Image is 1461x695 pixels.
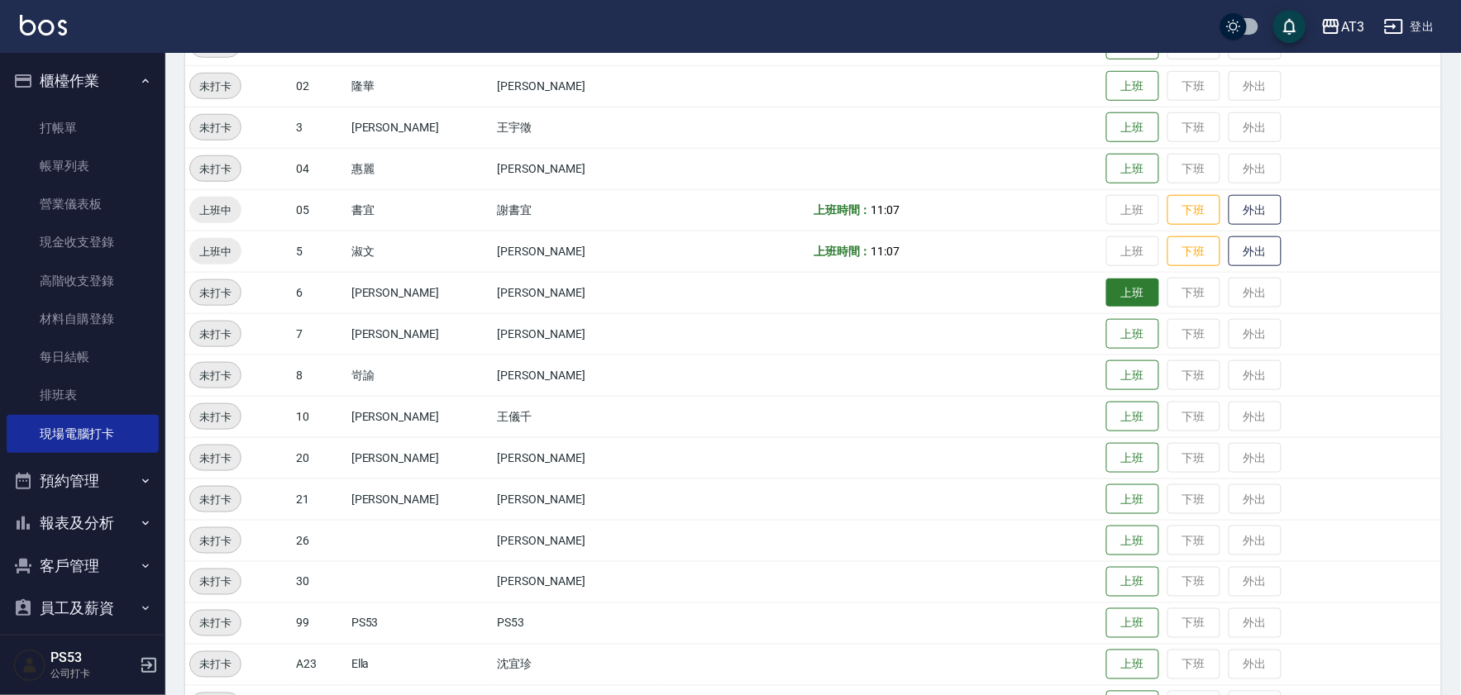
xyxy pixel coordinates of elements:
[50,666,135,681] p: 公司打卡
[871,245,900,258] span: 11:07
[1167,195,1220,226] button: 下班
[347,602,494,644] td: PS53
[7,459,159,502] button: 預約管理
[1106,154,1159,184] button: 上班
[347,396,494,437] td: [PERSON_NAME]
[1167,236,1220,267] button: 下班
[7,338,159,376] a: 每日結帳
[1106,484,1159,515] button: 上班
[7,300,159,338] a: 材料自購登錄
[347,107,494,148] td: [PERSON_NAME]
[292,520,347,561] td: 26
[494,272,664,313] td: [PERSON_NAME]
[190,119,241,136] span: 未打卡
[494,189,664,231] td: 謝書宜
[13,649,46,682] img: Person
[494,644,664,685] td: 沈宜珍
[1106,650,1159,680] button: 上班
[1106,443,1159,474] button: 上班
[347,644,494,685] td: Ella
[189,243,241,260] span: 上班中
[494,313,664,355] td: [PERSON_NAME]
[292,272,347,313] td: 6
[1273,10,1306,43] button: save
[347,478,494,520] td: [PERSON_NAME]
[190,615,241,632] span: 未打卡
[347,65,494,107] td: 隆華
[347,148,494,189] td: 惠麗
[494,520,664,561] td: [PERSON_NAME]
[1106,71,1159,102] button: 上班
[20,15,67,36] img: Logo
[292,148,347,189] td: 04
[7,147,159,185] a: 帳單列表
[7,223,159,261] a: 現金收支登錄
[494,602,664,644] td: PS53
[189,202,241,219] span: 上班中
[190,367,241,384] span: 未打卡
[292,396,347,437] td: 10
[7,60,159,102] button: 櫃檯作業
[292,65,347,107] td: 02
[494,437,664,478] td: [PERSON_NAME]
[1377,12,1441,42] button: 登出
[494,561,664,602] td: [PERSON_NAME]
[190,574,241,591] span: 未打卡
[347,313,494,355] td: [PERSON_NAME]
[292,602,347,644] td: 99
[190,450,241,467] span: 未打卡
[7,415,159,453] a: 現場電腦打卡
[1315,10,1371,44] button: AT3
[292,231,347,272] td: 5
[292,355,347,396] td: 8
[347,437,494,478] td: [PERSON_NAME]
[1229,195,1282,226] button: 外出
[292,313,347,355] td: 7
[347,355,494,396] td: 岢諭
[494,65,664,107] td: [PERSON_NAME]
[7,545,159,588] button: 客戶管理
[7,185,159,223] a: 營業儀表板
[190,532,241,550] span: 未打卡
[1106,402,1159,432] button: 上班
[494,107,664,148] td: 王宇徵
[190,408,241,426] span: 未打卡
[1229,236,1282,267] button: 外出
[50,650,135,666] h5: PS53
[347,231,494,272] td: 淑文
[494,396,664,437] td: 王儀千
[7,376,159,414] a: 排班表
[1341,17,1364,37] div: AT3
[1106,608,1159,639] button: 上班
[7,262,159,300] a: 高階收支登錄
[494,355,664,396] td: [PERSON_NAME]
[1106,112,1159,143] button: 上班
[292,437,347,478] td: 20
[814,245,871,258] b: 上班時間：
[7,587,159,630] button: 員工及薪資
[494,231,664,272] td: [PERSON_NAME]
[814,203,871,217] b: 上班時間：
[7,109,159,147] a: 打帳單
[292,107,347,148] td: 3
[1106,319,1159,350] button: 上班
[190,326,241,343] span: 未打卡
[1106,278,1159,307] button: 上班
[292,189,347,231] td: 05
[292,644,347,685] td: A23
[292,561,347,602] td: 30
[494,478,664,520] td: [PERSON_NAME]
[871,203,900,217] span: 11:07
[1106,360,1159,391] button: 上班
[190,78,241,95] span: 未打卡
[494,148,664,189] td: [PERSON_NAME]
[347,272,494,313] td: [PERSON_NAME]
[292,478,347,520] td: 21
[1106,567,1159,597] button: 上班
[1106,526,1159,556] button: 上班
[190,491,241,508] span: 未打卡
[7,502,159,545] button: 報表及分析
[190,160,241,178] span: 未打卡
[190,284,241,302] span: 未打卡
[190,656,241,674] span: 未打卡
